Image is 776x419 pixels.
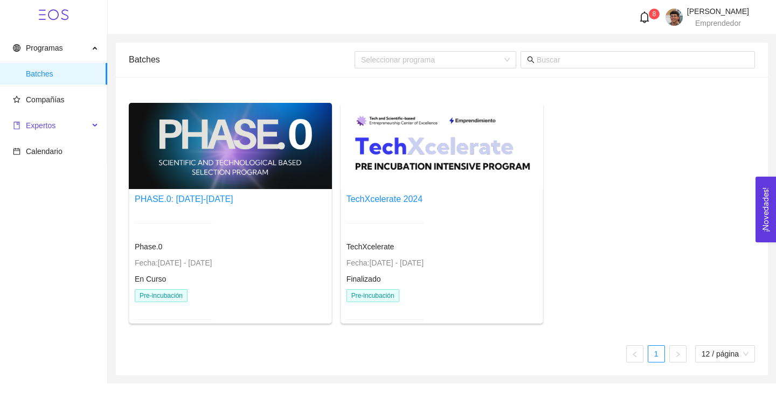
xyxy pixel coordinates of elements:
[527,56,535,64] span: search
[347,275,381,283] span: Finalizado
[669,345,687,362] li: Página siguiente
[639,11,650,23] span: bell
[626,345,643,362] li: Página anterior
[648,346,664,362] a: 1
[13,96,20,103] span: star
[13,44,20,52] span: global
[135,259,212,267] span: Fecha: [DATE] - [DATE]
[347,289,399,302] span: Pre-incubación
[666,9,683,26] img: 1728012739839-Foto%20LinkedIn.png
[135,289,188,302] span: Pre-incubación
[26,121,56,130] span: Expertos
[26,63,99,85] span: Batches
[695,19,741,27] span: Emprendedor
[653,10,656,18] span: 8
[648,345,665,362] li: 1
[626,345,643,362] button: left
[135,194,233,204] a: PHASE.0: [DATE]-[DATE]
[135,242,162,251] span: Phase.0
[26,95,65,104] span: Compañías
[135,275,166,283] span: En Curso
[347,194,422,204] a: TechXcelerate 2024
[756,177,776,242] button: Open Feedback Widget
[347,242,394,251] span: TechXcelerate
[26,44,63,52] span: Programas
[537,54,749,66] input: Buscar
[702,346,749,362] span: 12 / página
[675,351,681,358] span: right
[26,147,63,156] span: Calendario
[695,345,755,362] div: tamaño de página
[687,7,749,16] span: [PERSON_NAME]
[649,9,660,19] sup: 8
[669,345,687,362] button: right
[13,148,20,155] span: calendar
[13,122,20,129] span: book
[632,351,638,358] span: left
[129,44,355,75] div: Batches
[347,259,424,267] span: Fecha: [DATE] - [DATE]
